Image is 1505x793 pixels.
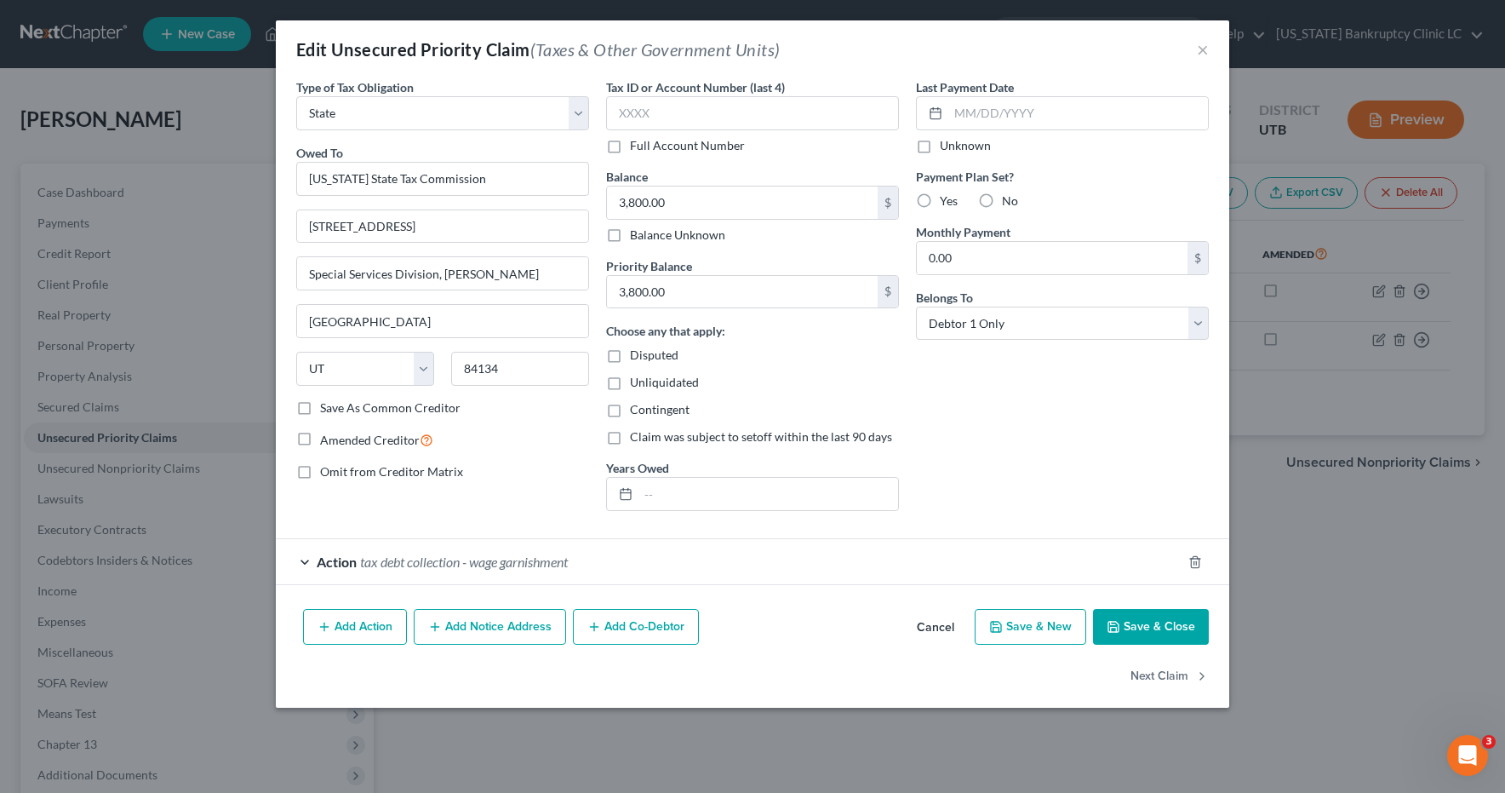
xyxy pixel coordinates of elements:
[573,609,699,645] button: Add Co-Debtor
[630,348,678,362] span: Disputed
[916,168,1209,186] label: Payment Plan Set?
[297,210,588,243] input: Enter address...
[606,257,692,275] label: Priority Balance
[606,96,899,130] input: XXXX
[1447,735,1488,776] iframe: Intercom live chat
[297,257,588,290] input: Apt, Suite, etc...
[320,399,461,417] label: Save As Common Creditor
[1197,39,1209,60] button: ×
[414,609,566,645] button: Add Notice Address
[606,322,725,340] label: Choose any that apply:
[606,78,785,96] label: Tax ID or Account Number (last 4)
[948,97,1208,129] input: MM/DD/YYYY
[297,305,588,337] input: Enter city...
[296,146,343,160] span: Owed To
[317,554,357,570] span: Action
[607,276,878,308] input: 0.00
[1002,193,1018,208] span: No
[1130,658,1209,694] button: Next Claim
[607,187,878,219] input: 0.00
[630,402,690,417] span: Contingent
[296,80,414,95] span: Type of Tax Obligation
[916,78,1014,96] label: Last Payment Date
[630,375,699,389] span: Unliquidated
[638,478,898,510] input: --
[1482,735,1496,749] span: 3
[296,37,780,61] div: Edit Unsecured Priority Claim
[360,554,568,570] span: tax debt collection - wage garnishment
[940,137,991,154] label: Unknown
[296,162,589,196] input: Search creditor by name...
[1093,609,1209,645] button: Save & Close
[917,242,1187,274] input: 0.00
[320,433,420,447] span: Amended Creditor
[916,223,1010,241] label: Monthly Payment
[878,276,898,308] div: $
[630,137,745,154] label: Full Account Number
[1187,242,1208,274] div: $
[630,429,892,444] span: Claim was subject to setoff within the last 90 days
[303,609,407,645] button: Add Action
[606,459,669,477] label: Years Owed
[975,609,1086,645] button: Save & New
[606,168,648,186] label: Balance
[630,227,725,244] label: Balance Unknown
[530,39,781,60] span: (Taxes & Other Government Units)
[916,290,973,305] span: Belongs To
[940,193,958,208] span: Yes
[320,464,463,479] span: Omit from Creditor Matrix
[878,187,898,219] div: $
[903,611,968,645] button: Cancel
[451,352,589,386] input: Enter zip...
